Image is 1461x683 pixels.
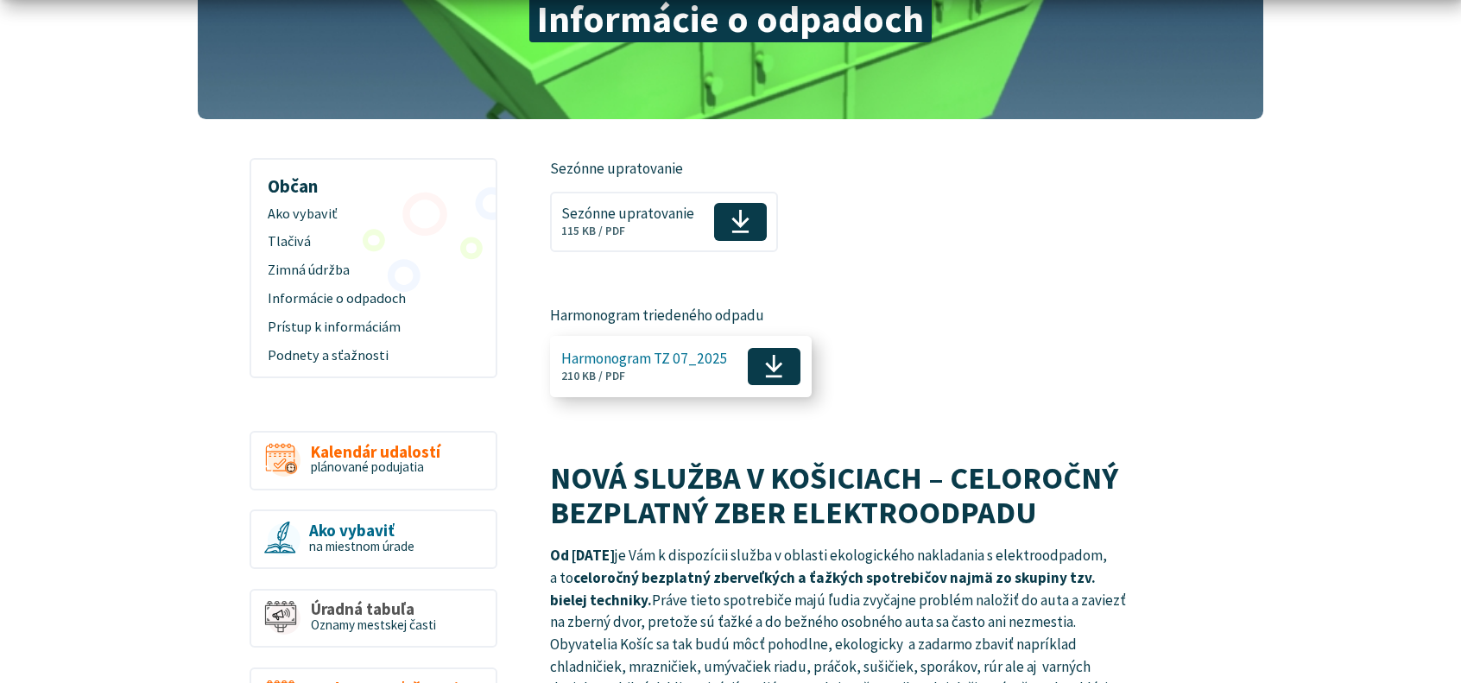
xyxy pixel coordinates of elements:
strong: Od [DATE] [550,546,615,565]
strong: celoročný bezplatný zber [573,568,743,587]
span: na miestnom úrade [309,538,414,554]
a: Tlačivá [258,228,490,256]
a: Kalendár udalostí plánované podujatia [250,431,497,490]
span: Sezónne upratovanie [561,206,694,222]
a: Zimná údržba [258,256,490,285]
a: Prístup k informáciám [258,313,490,342]
a: Harmonogram TZ 07_2025210 KB / PDF [550,336,812,396]
h3: Občan [258,163,490,199]
a: Ako vybaviť na miestnom úrade [250,509,497,569]
span: Prístup k informáciám [268,313,479,342]
a: Informácie o odpadoch [258,285,490,313]
span: Oznamy mestskej časti [311,617,436,633]
span: 115 KB / PDF [561,224,625,238]
a: Ako vybaviť [258,199,490,228]
span: Informácie o odpadoch [268,285,479,313]
a: Podnety a sťažnosti [258,342,490,370]
strong: veľkých a ťažkých spotrebičov najmä zo skupiny tzv. bielej techniky. [550,568,1096,610]
span: Kalendár udalostí [311,443,440,461]
span: Zimná údržba [268,256,479,285]
span: Ako vybaviť [309,522,414,540]
span: Podnety a sťažnosti [268,342,479,370]
span: Tlačivá [268,228,479,256]
p: Sezónne upratovanie [550,158,1133,180]
span: 210 KB / PDF [561,369,625,383]
a: Úradná tabuľa Oznamy mestskej časti [250,589,497,648]
span: NOVÁ SLUŽBA V KOŠICIACH – CELOROČNÝ BEZPLATNÝ ZBER ELEKTROODPADU [550,458,1118,532]
span: plánované podujatia [311,458,424,475]
span: Harmonogram TZ 07_2025 [561,351,728,367]
a: Sezónne upratovanie115 KB / PDF [550,192,778,252]
p: Harmonogram triedeného odpadu [550,305,1133,327]
span: Ako vybaviť [268,199,479,228]
span: Úradná tabuľa [311,600,436,618]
